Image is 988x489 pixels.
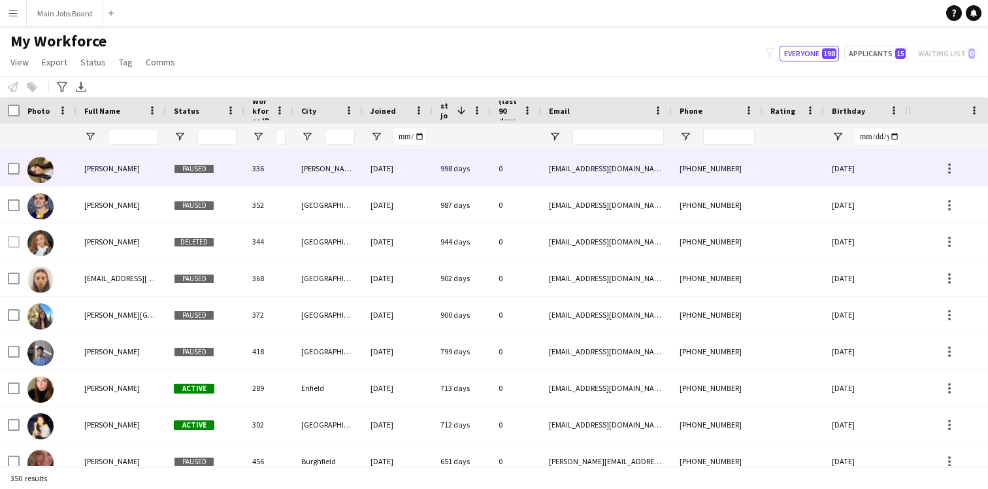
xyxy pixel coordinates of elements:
[672,150,763,186] div: [PHONE_NUMBER]
[541,187,672,223] div: [EMAIL_ADDRESS][DOMAIN_NAME]
[549,131,561,143] button: Open Filter Menu
[541,407,672,443] div: [EMAIL_ADDRESS][DOMAIN_NAME]
[174,274,214,284] span: Paused
[174,106,199,116] span: Status
[27,106,50,116] span: Photo
[363,333,433,369] div: [DATE]
[27,194,54,220] img: Kyle Blair
[174,131,186,143] button: Open Filter Menu
[174,347,214,357] span: Paused
[293,187,363,223] div: [GEOGRAPHIC_DATA]
[84,383,140,393] span: [PERSON_NAME]
[572,129,664,144] input: Email Filter Input
[146,56,175,68] span: Comms
[293,297,363,333] div: [GEOGRAPHIC_DATA]
[5,54,34,71] a: View
[433,260,491,296] div: 902 days
[27,230,54,256] img: Taylor Allanson
[822,48,836,59] span: 198
[908,260,963,296] div: 24
[541,150,672,186] div: [EMAIL_ADDRESS][DOMAIN_NAME]
[908,150,963,186] div: 24
[84,131,96,143] button: Open Filter Menu
[42,56,67,68] span: Export
[84,237,140,246] span: [PERSON_NAME]
[541,443,672,479] div: [PERSON_NAME][EMAIL_ADDRESS][DOMAIN_NAME]
[541,224,672,260] div: [EMAIL_ADDRESS][DOMAIN_NAME]
[244,260,293,296] div: 368
[895,48,906,59] span: 15
[293,260,363,296] div: [GEOGRAPHIC_DATA]
[84,310,212,320] span: [PERSON_NAME][GEOGRAPHIC_DATA]
[832,106,865,116] span: Birthday
[672,187,763,223] div: [PHONE_NUMBER]
[780,46,839,61] button: Everyone198
[855,129,900,144] input: Birthday Filter Input
[824,187,908,223] div: [DATE]
[84,346,140,356] span: [PERSON_NAME]
[440,91,452,130] span: Last job
[174,311,214,320] span: Paused
[174,457,214,467] span: Paused
[27,303,54,329] img: Aimee Durston - Heseltine
[824,297,908,333] div: [DATE]
[491,187,541,223] div: 0
[433,187,491,223] div: 987 days
[824,150,908,186] div: [DATE]
[293,407,363,443] div: [GEOGRAPHIC_DATA]
[244,187,293,223] div: 352
[363,187,433,223] div: [DATE]
[54,79,70,95] app-action-btn: Advanced filters
[680,131,691,143] button: Open Filter Menu
[197,129,237,144] input: Status Filter Input
[27,450,54,476] img: Emily Beadle
[370,131,382,143] button: Open Filter Menu
[174,420,214,430] span: Active
[491,297,541,333] div: 0
[363,370,433,406] div: [DATE]
[824,443,908,479] div: [DATE]
[824,407,908,443] div: [DATE]
[252,96,270,126] span: Workforce ID
[824,333,908,369] div: [DATE]
[174,237,214,247] span: Deleted
[84,420,140,430] span: [PERSON_NAME]
[549,106,570,116] span: Email
[114,54,138,71] a: Tag
[244,407,293,443] div: 302
[363,224,433,260] div: [DATE]
[824,224,908,260] div: [DATE]
[80,56,106,68] span: Status
[908,297,963,333] div: 26
[541,370,672,406] div: [EMAIL_ADDRESS][DOMAIN_NAME]
[301,131,313,143] button: Open Filter Menu
[119,56,133,68] span: Tag
[84,106,120,116] span: Full Name
[433,224,491,260] div: 944 days
[491,224,541,260] div: 0
[27,1,103,26] button: Main Jobs Board
[832,131,844,143] button: Open Filter Menu
[363,443,433,479] div: [DATE]
[541,297,672,333] div: [EMAIL_ADDRESS][DOMAIN_NAME]
[37,54,73,71] a: Export
[363,150,433,186] div: [DATE]
[824,260,908,296] div: [DATE]
[293,333,363,369] div: [GEOGRAPHIC_DATA]
[433,407,491,443] div: 712 days
[27,377,54,403] img: Katerina Antoniou
[244,150,293,186] div: 336
[844,46,908,61] button: Applicants15
[908,333,963,369] div: 23
[491,370,541,406] div: 0
[244,443,293,479] div: 456
[293,150,363,186] div: [PERSON_NAME]
[75,54,111,71] a: Status
[140,54,180,71] a: Comms
[244,224,293,260] div: 344
[908,407,963,443] div: 26
[672,297,763,333] div: [PHONE_NUMBER]
[174,164,214,174] span: Paused
[433,150,491,186] div: 998 days
[293,443,363,479] div: Burghfield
